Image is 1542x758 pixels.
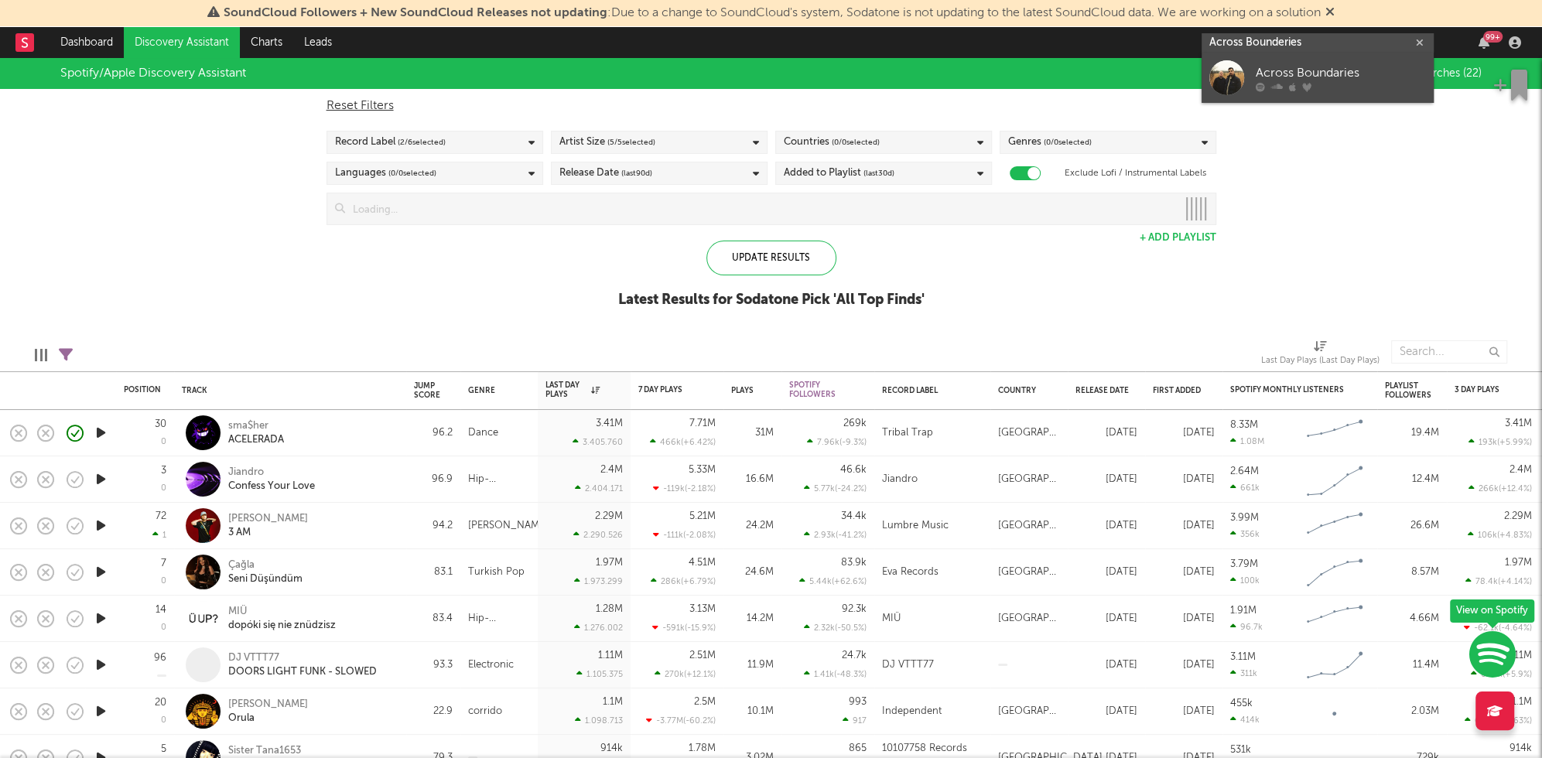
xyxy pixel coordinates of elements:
[1300,414,1369,452] svg: Chart title
[1230,622,1263,632] div: 96.7k
[731,563,774,582] div: 24.6M
[689,511,716,521] div: 5.21M
[689,604,716,614] div: 3.13M
[414,424,453,442] div: 96.2
[1391,340,1507,364] input: Search...
[1153,517,1215,535] div: [DATE]
[694,697,716,707] div: 2.5M
[228,466,315,480] div: Jiandro
[882,563,939,582] div: Eva Records
[638,385,692,394] div: 7 Day Plays
[468,386,522,395] div: Genre
[398,133,446,152] span: ( 2 / 6 selected)
[414,702,453,721] div: 22.9
[596,558,623,568] div: 1.97M
[1153,609,1215,628] div: [DATE]
[1075,609,1137,628] div: [DATE]
[804,483,867,493] div: 5.77k ( -24.2 % )
[152,530,166,540] div: 1
[863,164,894,183] span: (last 30 d)
[468,563,525,582] div: Turkish Pop
[842,650,867,661] div: 24.7k
[1075,470,1137,489] div: [DATE]
[1261,333,1380,377] div: Last Day Plays (Last Day Plays)
[784,164,894,183] div: Added to Playlist
[621,164,652,183] span: (last 90 d)
[882,656,934,674] div: DJ VTTT77
[1385,381,1431,400] div: Playlist Followers
[293,27,343,58] a: Leads
[1008,133,1092,152] div: Genres
[689,558,716,568] div: 4.51M
[224,7,607,19] span: SoundCloud Followers + New SoundCloud Releases not updating
[1465,576,1532,586] div: 78.4k ( +4.14 % )
[882,517,949,535] div: Lumbre Music
[1075,517,1137,535] div: [DATE]
[650,437,716,447] div: 466k ( +6.42 % )
[228,419,284,433] div: sma$her
[842,604,867,614] div: 92.3k
[1504,511,1532,521] div: 2.29M
[228,651,377,665] div: DJ VTTT77
[228,744,301,758] div: Sister Tana1653
[1044,133,1092,152] span: ( 0 / 0 selected)
[573,437,623,447] div: 3.405.760
[573,530,623,540] div: 2.290.526
[882,386,975,395] div: Record Label
[646,715,716,726] div: -3.77M ( -60.2 % )
[998,517,1060,535] div: [GEOGRAPHIC_DATA]
[1450,599,1534,623] div: View on Spotify
[1230,606,1257,616] div: 1.91M
[1230,668,1257,678] div: 311k
[228,512,308,526] div: [PERSON_NAME]
[1385,517,1439,535] div: 26.6M
[882,702,942,721] div: Independent
[228,480,315,493] div: Confess Your Love
[841,511,867,521] div: 34.4k
[574,576,623,586] div: 1.973.299
[1153,563,1215,582] div: [DATE]
[1300,507,1369,545] svg: Chart title
[706,241,836,275] div: Update Results
[575,715,623,726] div: 1.098.713
[998,563,1060,582] div: [GEOGRAPHIC_DATA]
[595,511,623,521] div: 2.29M
[1202,33,1434,53] input: Search for artists
[414,609,453,628] div: 83.4
[335,133,446,152] div: Record Label
[731,702,774,721] div: 10.1M
[414,517,453,535] div: 94.2
[1468,530,1532,540] div: 106k ( +4.83 % )
[849,697,867,707] div: 993
[689,650,716,661] div: 2.51M
[998,702,1060,721] div: [GEOGRAPHIC_DATA]
[228,558,303,572] div: Çağla
[998,609,1060,628] div: [GEOGRAPHIC_DATA]
[1230,745,1251,755] div: 531k
[1505,418,1532,429] div: 3.41M
[414,563,453,582] div: 83.1
[804,623,867,633] div: 2.32k ( -50.5 % )
[832,133,880,152] span: ( 0 / 0 selected)
[1512,697,1532,707] div: 1.1M
[154,653,166,663] div: 96
[1300,553,1369,592] svg: Chart title
[1230,436,1264,446] div: 1.08M
[1230,483,1260,493] div: 661k
[651,576,716,586] div: 286k ( +6.79 % )
[156,511,166,521] div: 72
[843,715,867,726] div: 917
[1230,385,1346,394] div: Spotify Monthly Listeners
[1075,656,1137,674] div: [DATE]
[731,609,774,628] div: 14.2M
[156,605,166,615] div: 14
[327,97,1216,115] div: Reset Filters
[1385,702,1439,721] div: 2.03M
[799,576,867,586] div: 5.44k ( +62.6 % )
[807,437,867,447] div: 7.96k ( -9.3 % )
[1483,31,1503,43] div: 99 +
[414,381,440,400] div: Jump Score
[161,438,166,446] div: 0
[998,386,1052,395] div: Country
[1505,558,1532,568] div: 1.97M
